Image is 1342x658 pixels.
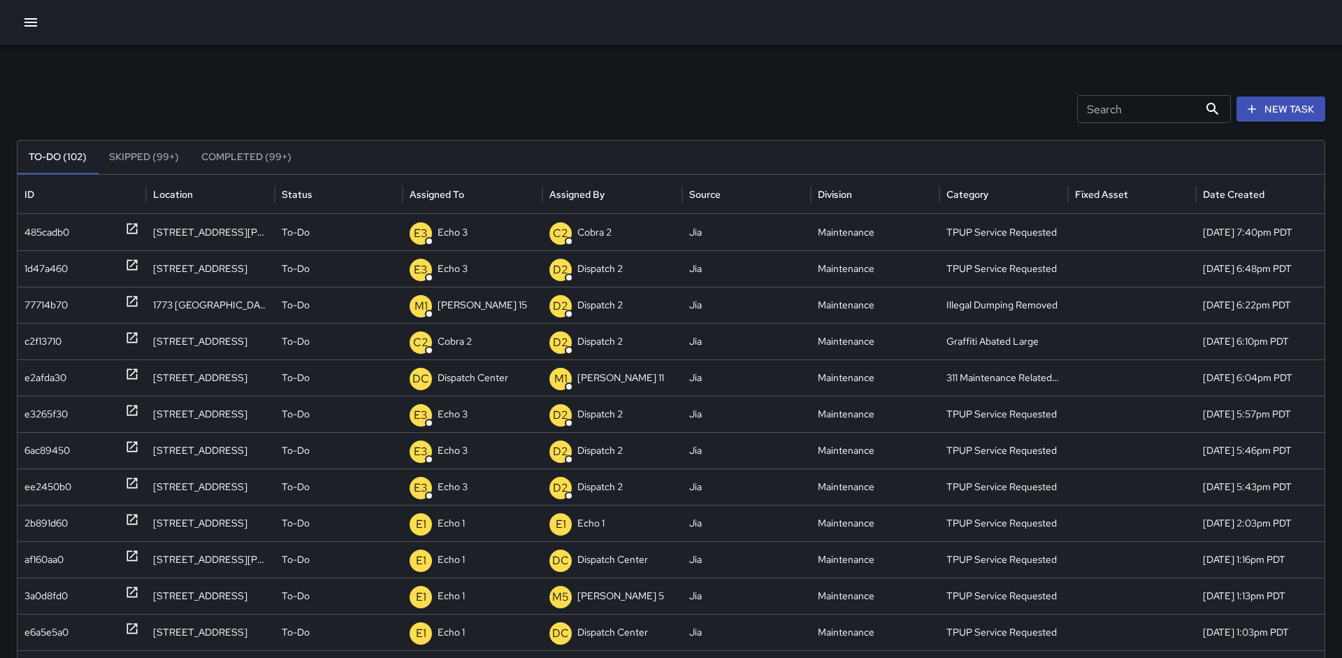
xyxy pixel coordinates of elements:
[24,542,64,578] div: af160aa0
[682,505,811,541] div: Jia
[414,298,428,315] p: M1
[282,542,310,578] p: To-Do
[577,578,664,614] p: [PERSON_NAME] 5
[1196,323,1325,359] div: 10/14/2025, 6:10pm PDT
[939,578,1068,614] div: TPUP Service Requested
[554,371,568,387] p: M1
[24,396,68,432] div: e3265f30
[682,578,811,614] div: Jia
[98,141,190,174] button: Skipped (99+)
[413,334,428,351] p: C2
[24,360,66,396] div: e2afda30
[282,287,310,323] p: To-Do
[438,251,468,287] p: Echo 3
[552,552,569,569] p: DC
[282,615,310,650] p: To-Do
[577,615,648,650] p: Dispatch Center
[416,552,426,569] p: E1
[939,541,1068,578] div: TPUP Service Requested
[438,360,508,396] p: Dispatch Center
[682,250,811,287] div: Jia
[24,251,68,287] div: 1d47a460
[1196,214,1325,250] div: 10/14/2025, 7:40pm PDT
[682,469,811,505] div: Jia
[282,324,310,359] p: To-Do
[939,505,1068,541] div: TPUP Service Requested
[146,614,275,650] div: 337 15th Street
[438,506,465,541] p: Echo 1
[682,541,811,578] div: Jia
[438,578,465,614] p: Echo 1
[438,287,527,323] p: [PERSON_NAME] 15
[282,215,310,250] p: To-Do
[24,578,68,614] div: 3a0d8fd0
[811,214,939,250] div: Maintenance
[553,262,568,278] p: D2
[146,505,275,541] div: 376 19th Street
[577,542,648,578] p: Dispatch Center
[811,359,939,396] div: Maintenance
[146,432,275,469] div: 405 9th Street
[682,614,811,650] div: Jia
[414,407,428,424] p: E3
[553,225,568,242] p: C2
[577,433,623,469] p: Dispatch 2
[682,323,811,359] div: Jia
[553,334,568,351] p: D2
[811,432,939,469] div: Maintenance
[1196,505,1325,541] div: 10/14/2025, 2:03pm PDT
[811,323,939,359] div: Maintenance
[1196,396,1325,432] div: 10/14/2025, 5:57pm PDT
[1196,541,1325,578] div: 10/14/2025, 1:16pm PDT
[146,250,275,287] div: 1225 Franklin Street
[577,469,623,505] p: Dispatch 2
[416,516,426,533] p: E1
[282,578,310,614] p: To-Do
[146,359,275,396] div: 100 Bay Place
[24,287,68,323] div: 77714b70
[1075,188,1128,201] div: Fixed Asset
[1236,96,1325,122] button: New Task
[939,323,1068,359] div: Graffiti Abated Large
[146,396,275,432] div: 824 Franklin Street
[682,396,811,432] div: Jia
[24,506,68,541] div: 2b891d60
[410,188,464,201] div: Assigned To
[438,324,472,359] p: Cobra 2
[553,298,568,315] p: D2
[1196,250,1325,287] div: 10/14/2025, 6:48pm PDT
[190,141,303,174] button: Completed (99+)
[146,323,275,359] div: 440 11th Street
[1196,287,1325,323] div: 10/14/2025, 6:22pm PDT
[553,443,568,460] p: D2
[24,469,71,505] div: ee2450b0
[556,516,566,533] p: E1
[939,396,1068,432] div: TPUP Service Requested
[1196,432,1325,469] div: 10/14/2025, 5:46pm PDT
[577,506,605,541] p: Echo 1
[1196,578,1325,614] div: 10/14/2025, 1:13pm PDT
[553,407,568,424] p: D2
[577,360,664,396] p: [PERSON_NAME] 11
[282,251,310,287] p: To-Do
[282,506,310,541] p: To-Do
[1203,188,1264,201] div: Date Created
[577,324,623,359] p: Dispatch 2
[414,262,428,278] p: E3
[939,614,1068,650] div: TPUP Service Requested
[939,287,1068,323] div: Illegal Dumping Removed
[438,469,468,505] p: Echo 3
[24,324,62,359] div: c2f13710
[549,188,605,201] div: Assigned By
[146,578,275,614] div: 180 Grand Avenue
[577,251,623,287] p: Dispatch 2
[146,287,275,323] div: 1773 Broadway
[438,615,465,650] p: Echo 1
[811,396,939,432] div: Maintenance
[438,215,468,250] p: Echo 3
[416,589,426,606] p: E1
[282,469,310,505] p: To-Do
[553,480,568,496] p: D2
[414,225,428,242] p: E3
[939,432,1068,469] div: TPUP Service Requested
